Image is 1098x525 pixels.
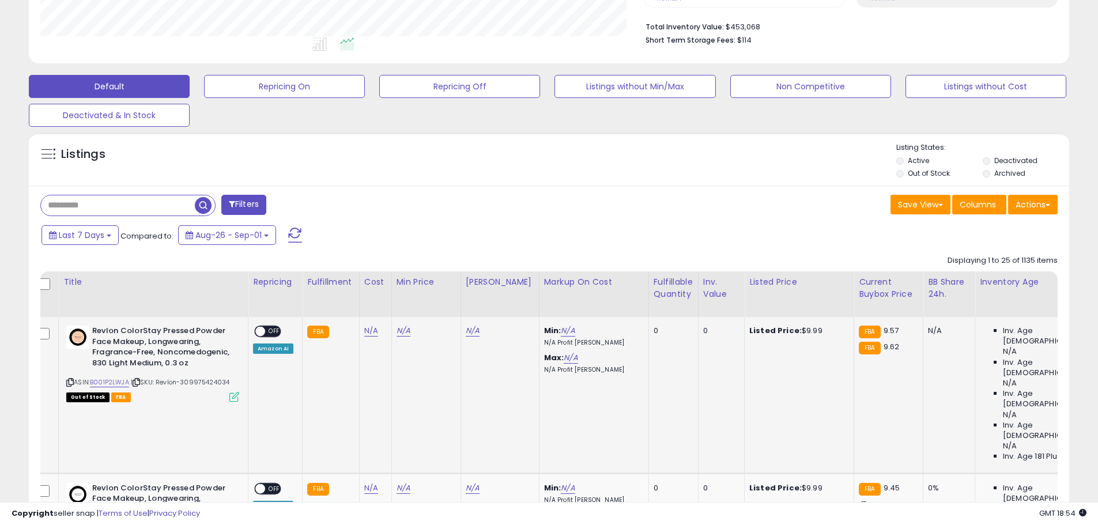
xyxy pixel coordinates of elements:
a: N/A [364,482,378,494]
button: Listings without Min/Max [554,75,715,98]
span: N/A [1003,441,1017,451]
div: Title [63,276,243,288]
span: N/A [1003,410,1017,420]
small: FBA [859,342,880,354]
a: N/A [364,325,378,337]
div: Fulfillment [307,276,354,288]
div: ASIN: [66,326,239,401]
strong: Copyright [12,508,54,519]
b: Min: [544,482,561,493]
div: $9.99 [749,326,845,336]
b: Listed Price: [749,325,802,336]
b: Listed Price: [749,482,802,493]
div: BB Share 24h. [928,276,970,300]
button: Aug-26 - Sep-01 [178,225,276,245]
small: FBA [307,483,329,496]
span: FBA [111,392,131,402]
img: 41kZTeBUCSL._SL40_.jpg [66,483,89,506]
li: $453,068 [646,19,1049,33]
span: 9.57 [884,325,899,336]
div: N/A [928,326,966,336]
span: Columns [960,199,996,210]
div: Displaying 1 to 25 of 1135 items [948,255,1058,266]
span: | SKU: Revlon-309975424034 [131,377,229,387]
div: seller snap | | [12,508,200,519]
a: N/A [466,482,480,494]
button: Non Competitive [730,75,891,98]
img: 41jT6-pf3aL._SL40_.jpg [66,326,89,349]
a: N/A [564,352,578,364]
div: Fulfillable Quantity [654,276,693,300]
th: The percentage added to the cost of goods (COGS) that forms the calculator for Min & Max prices. [539,271,648,317]
button: Filters [221,195,266,215]
span: OFF [265,484,284,493]
span: Inv. Age 181 Plus: [1003,451,1063,462]
p: Listing States: [896,142,1069,153]
b: Short Term Storage Fees: [646,35,735,45]
span: N/A [1003,346,1017,357]
button: Columns [952,195,1006,214]
div: Listed Price [749,276,849,288]
div: [PERSON_NAME] [466,276,534,288]
div: Cost [364,276,387,288]
b: Min: [544,325,561,336]
span: OFF [265,327,284,337]
span: 2025-09-9 18:54 GMT [1039,508,1086,519]
div: Markup on Cost [544,276,644,288]
label: Archived [994,168,1025,178]
span: 9.45 [884,482,900,493]
a: N/A [466,325,480,337]
label: Deactivated [994,156,1037,165]
div: Min Price [397,276,456,288]
a: N/A [561,482,575,494]
a: N/A [397,325,410,337]
button: Save View [891,195,950,214]
span: Compared to: [120,231,173,241]
div: 0 [703,483,735,493]
div: 0 [654,483,689,493]
div: 0% [928,483,966,493]
span: Last 7 Days [59,229,104,241]
label: Active [908,156,929,165]
small: FBA [859,326,880,338]
span: All listings that are currently out of stock and unavailable for purchase on Amazon [66,392,110,402]
button: Repricing On [204,75,365,98]
a: Privacy Policy [149,508,200,519]
small: FBA [307,326,329,338]
b: Revlon ColorStay Pressed Powder Face Makeup, Longwearing, Fragrance-Free, Noncomedogenic, 830 Lig... [92,326,232,371]
span: Aug-26 - Sep-01 [195,229,262,241]
button: Repricing Off [379,75,540,98]
button: Actions [1008,195,1058,214]
button: Listings without Cost [905,75,1066,98]
span: N/A [1003,378,1017,388]
div: Current Buybox Price [859,276,918,300]
a: N/A [397,482,410,494]
span: $114 [737,35,752,46]
button: Deactivated & In Stock [29,104,190,127]
p: N/A Profit [PERSON_NAME] [544,366,640,374]
a: B001P2LWJA [90,377,129,387]
div: $9.99 [749,483,845,493]
a: Terms of Use [99,508,148,519]
small: FBA [859,483,880,496]
label: Out of Stock [908,168,950,178]
div: 0 [654,326,689,336]
div: Inv. value [703,276,739,300]
button: Last 7 Days [41,225,119,245]
a: N/A [561,325,575,337]
div: Repricing [253,276,297,288]
p: N/A Profit [PERSON_NAME] [544,339,640,347]
b: Total Inventory Value: [646,22,724,32]
h5: Listings [61,146,105,163]
button: Default [29,75,190,98]
b: Max: [544,352,564,363]
div: 0 [703,326,735,336]
div: Amazon AI [253,343,293,354]
span: 9.62 [884,341,900,352]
